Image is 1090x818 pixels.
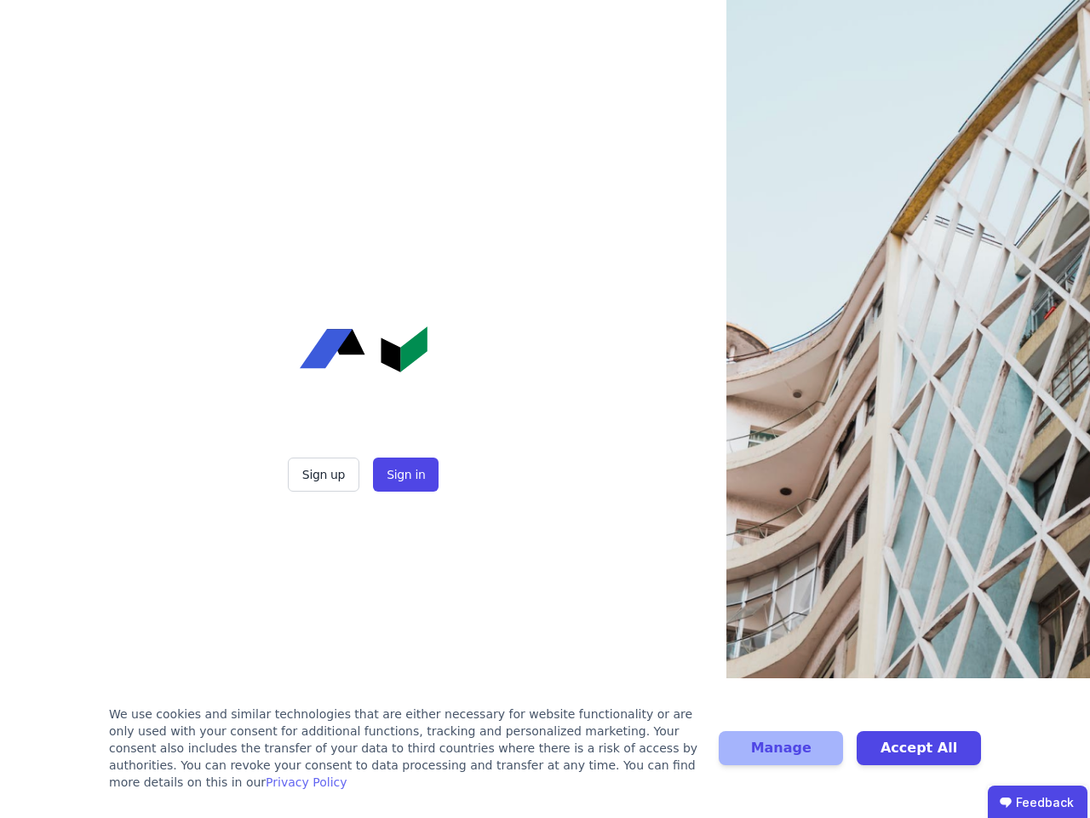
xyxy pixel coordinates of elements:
button: Accept All [857,731,981,765]
img: Concular [300,326,427,372]
button: Sign in [373,458,439,492]
a: Privacy Policy [266,775,347,789]
button: Manage [719,731,843,765]
button: Sign up [288,458,359,492]
div: We use cookies and similar technologies that are either necessary for website functionality or ar... [109,706,698,791]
